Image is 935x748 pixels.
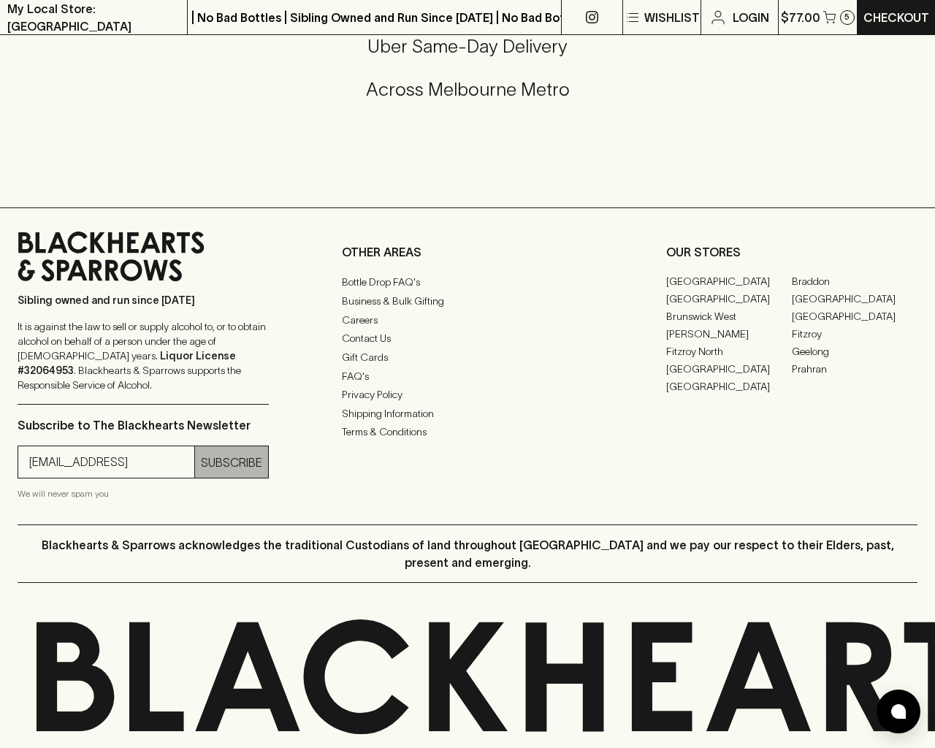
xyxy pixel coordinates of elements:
a: Careers [342,311,593,329]
a: Privacy Policy [342,386,593,403]
img: bubble-icon [891,704,906,719]
a: [PERSON_NAME] [666,325,792,343]
p: Login [733,9,769,26]
a: Brunswick West [666,308,792,325]
a: [GEOGRAPHIC_DATA] [666,360,792,378]
a: Geelong [792,343,917,360]
p: 5 [844,13,850,21]
a: Fitzroy North [666,343,792,360]
p: Sibling owned and run since [DATE] [18,293,269,308]
p: Subscribe to The Blackhearts Newsletter [18,416,269,434]
a: Bottle Drop FAQ's [342,274,593,291]
p: $77.00 [781,9,820,26]
a: Braddon [792,272,917,290]
h5: Across Melbourne Metro [18,77,917,102]
a: [GEOGRAPHIC_DATA] [666,378,792,395]
a: Shipping Information [342,405,593,422]
a: [GEOGRAPHIC_DATA] [792,308,917,325]
p: It is against the law to sell or supply alcohol to, or to obtain alcohol on behalf of a person un... [18,319,269,392]
button: SUBSCRIBE [195,446,268,478]
a: FAQ's [342,367,593,385]
p: Checkout [863,9,929,26]
a: Gift Cards [342,348,593,366]
a: Business & Bulk Gifting [342,292,593,310]
p: OTHER AREAS [342,243,593,261]
a: Terms & Conditions [342,424,593,441]
p: OUR STORES [666,243,917,261]
p: SUBSCRIBE [201,454,262,471]
p: Wishlist [644,9,700,26]
a: [GEOGRAPHIC_DATA] [666,272,792,290]
a: [GEOGRAPHIC_DATA] [792,290,917,308]
a: Prahran [792,360,917,378]
p: Blackhearts & Sparrows acknowledges the traditional Custodians of land throughout [GEOGRAPHIC_DAT... [28,536,907,571]
a: [GEOGRAPHIC_DATA] [666,290,792,308]
h5: Uber Same-Day Delivery [18,34,917,58]
a: Fitzroy [792,325,917,343]
input: e.g. jane@blackheartsandsparrows.com.au [29,451,194,474]
p: We will never spam you [18,486,269,501]
a: Contact Us [342,330,593,348]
